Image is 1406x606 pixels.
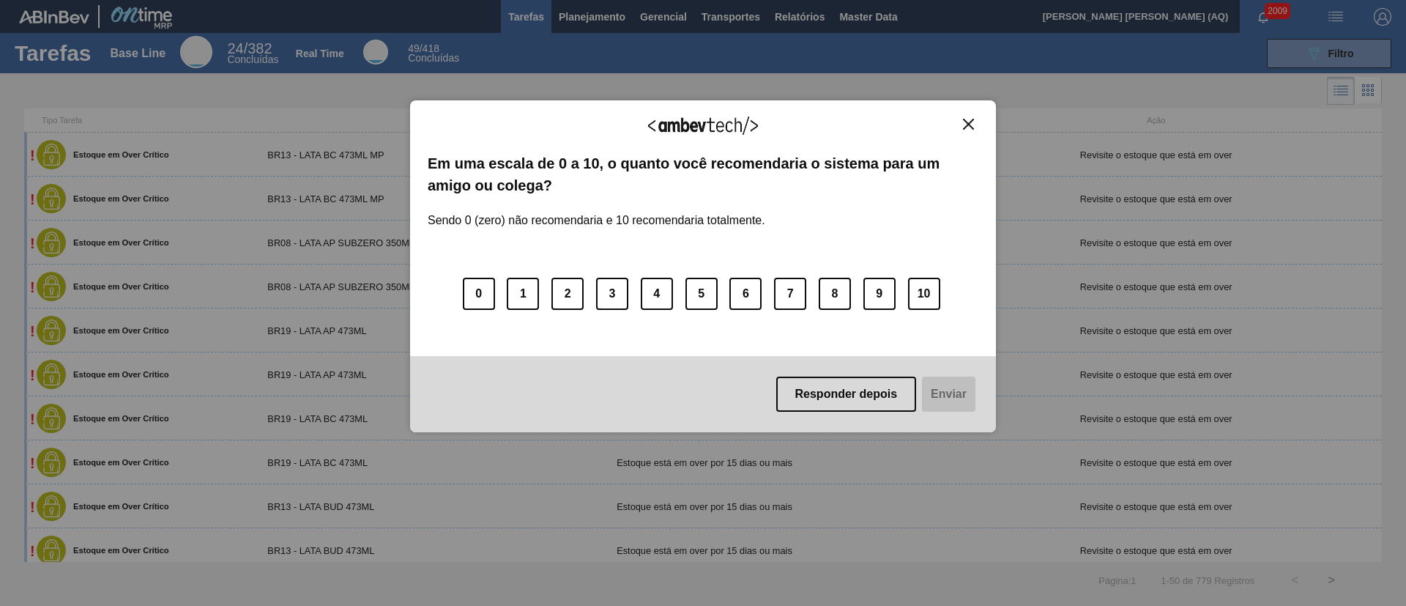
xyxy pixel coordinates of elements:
button: 6 [729,278,762,310]
button: 5 [685,278,718,310]
button: Responder depois [776,377,917,412]
button: 1 [507,278,539,310]
img: Logo Ambevtech [648,117,758,135]
label: Em uma escala de 0 a 10, o quanto você recomendaria o sistema para um amigo ou colega? [428,152,978,197]
button: 0 [463,278,495,310]
button: 3 [596,278,628,310]
button: 8 [819,278,851,310]
button: 7 [774,278,806,310]
button: 10 [908,278,940,310]
img: Close [963,119,974,130]
button: 9 [863,278,896,310]
label: Sendo 0 (zero) não recomendaria e 10 recomendaria totalmente. [428,196,765,227]
button: 2 [551,278,584,310]
button: 4 [641,278,673,310]
button: Close [959,118,978,130]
